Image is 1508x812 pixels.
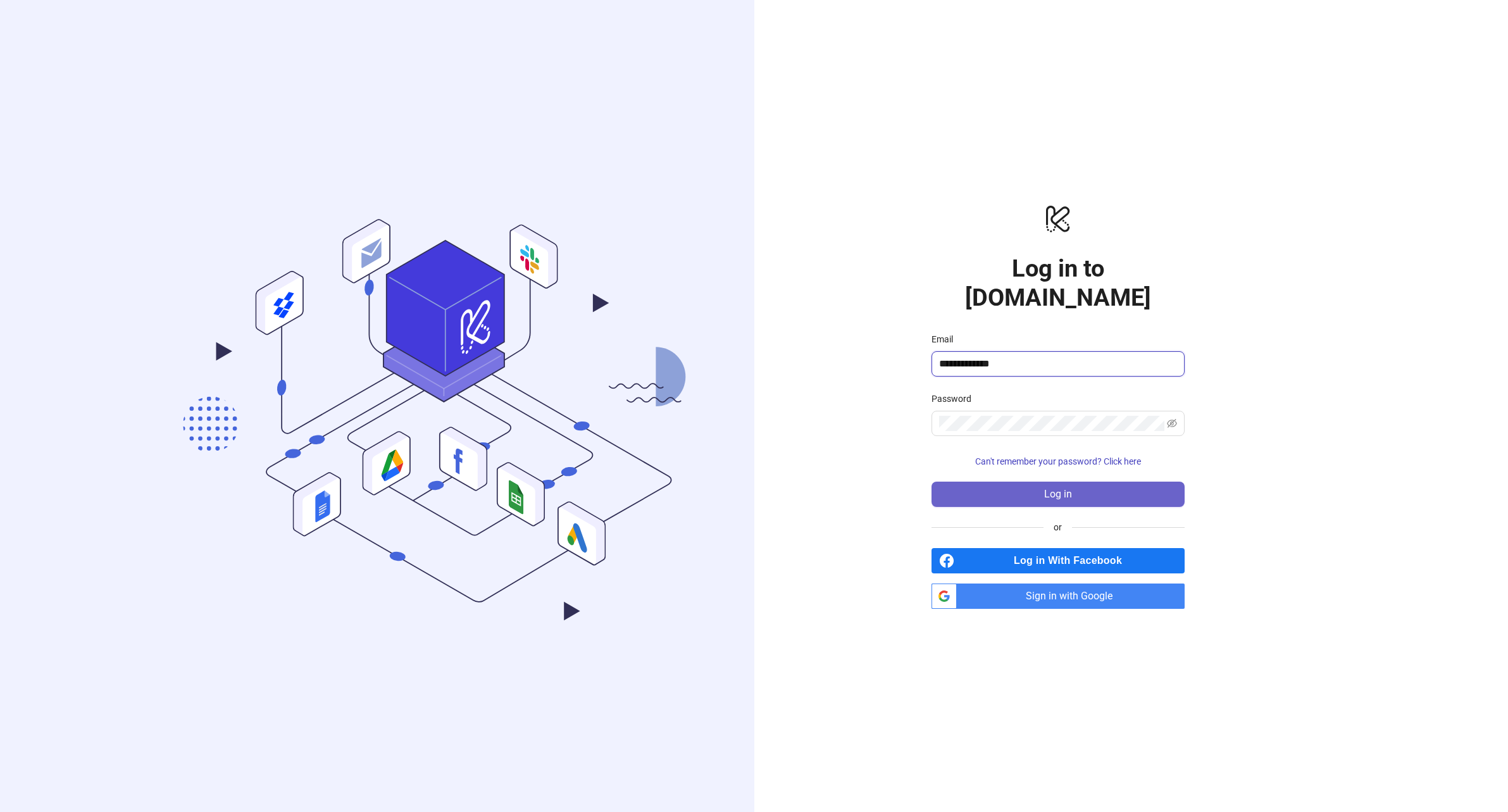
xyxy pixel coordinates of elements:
button: Can't remember your password? Click here [932,451,1185,472]
span: or [1044,520,1072,534]
input: Email [939,356,1175,372]
span: eye-invisible [1167,418,1177,428]
span: Sign in with Google [962,584,1185,609]
label: Email [932,332,961,346]
span: Can't remember your password? Click here [975,456,1141,466]
a: Can't remember your password? Click here [932,456,1185,466]
a: Log in With Facebook [932,548,1185,573]
a: Sign in with Google [932,584,1185,609]
label: Password [932,392,980,406]
h1: Log in to [DOMAIN_NAME] [932,254,1185,312]
input: Password [939,416,1164,431]
button: Log in [932,482,1185,507]
span: Log in [1044,489,1072,500]
span: Log in With Facebook [959,548,1185,573]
